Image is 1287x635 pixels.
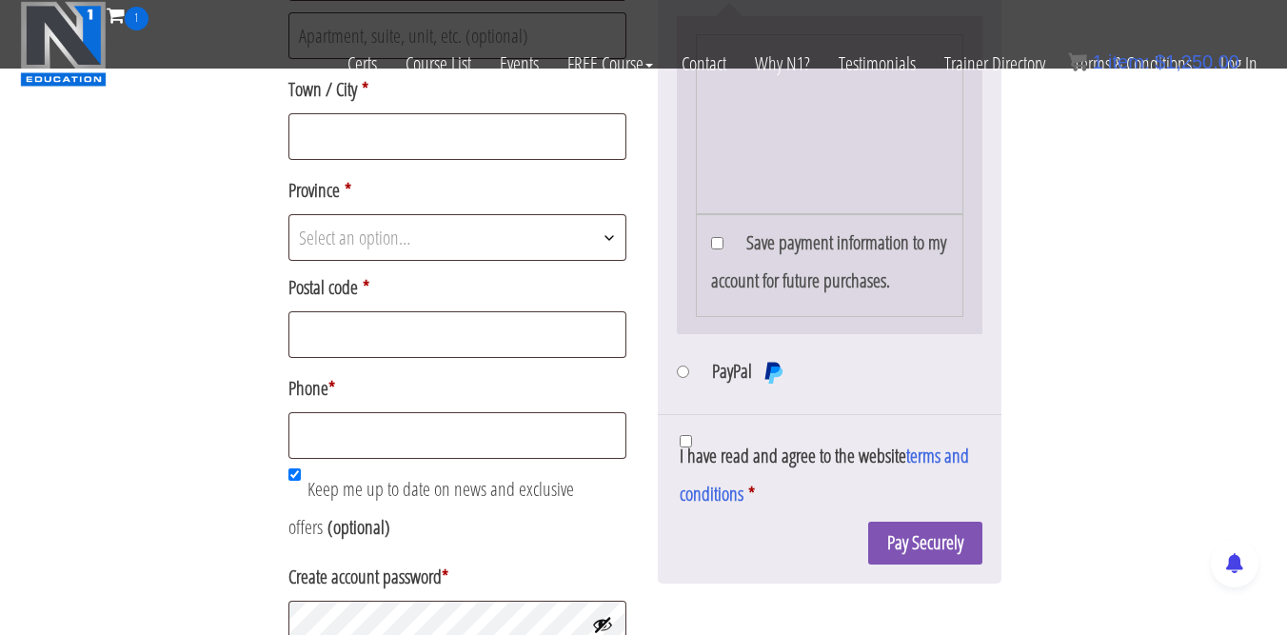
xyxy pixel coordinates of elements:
[391,30,485,97] a: Course List
[1068,51,1239,72] a: 1 item: $1,250.00
[327,514,390,540] span: (optional)
[667,30,741,97] a: Contact
[1155,51,1239,72] bdi: 1,250.00
[288,214,626,261] span: Province
[333,30,391,97] a: Certs
[1155,51,1165,72] span: $
[824,30,930,97] a: Testimonials
[868,522,982,565] button: Pay Securely
[741,30,824,97] a: Why N1?
[20,1,107,87] img: n1-education
[1108,51,1149,72] span: item:
[288,171,626,209] label: Province
[1092,51,1102,72] span: 1
[288,468,301,481] input: Keep me up to date on news and exclusive offers (optional)
[762,361,784,384] img: PayPal
[125,7,148,30] span: 1
[288,476,574,540] span: Keep me up to date on news and exclusive offers
[1059,30,1206,97] a: Terms & Conditions
[748,481,755,506] abbr: required
[288,268,626,307] label: Postal code
[107,2,148,28] a: 1
[680,443,969,506] a: terms and conditions
[288,369,626,407] label: Phone
[592,614,613,635] button: Show password
[1068,52,1087,71] img: icon11.png
[704,37,947,200] iframe: Secure payment input frame
[680,435,692,447] input: I have read and agree to the websiteterms and conditions *
[299,225,410,250] span: Select an option…
[553,30,667,97] a: FREE Course
[712,352,784,390] label: PayPal
[485,30,553,97] a: Events
[1206,30,1272,97] a: Log In
[930,30,1059,97] a: Trainer Directory
[288,558,626,596] label: Create account password
[680,443,969,506] span: I have read and agree to the website
[711,229,946,293] label: Save payment information to my account for future purchases.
